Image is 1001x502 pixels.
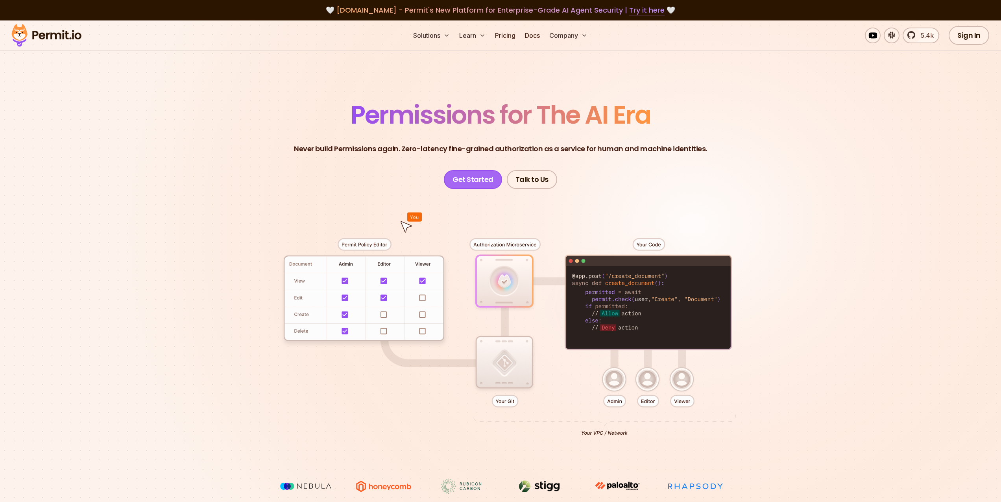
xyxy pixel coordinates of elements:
span: [DOMAIN_NAME] - Permit's New Platform for Enterprise-Grade AI Agent Security | [336,5,665,15]
div: 🤍 🤍 [19,5,982,16]
button: Solutions [410,28,453,43]
a: Pricing [492,28,519,43]
button: Learn [456,28,489,43]
img: Rhapsody Health [666,479,725,494]
a: Sign In [949,26,989,45]
span: 5.4k [916,31,934,40]
button: Company [546,28,591,43]
img: Permit logo [8,22,85,49]
img: Stigg [510,479,569,494]
img: paloalto [588,479,647,493]
a: Try it here [629,5,665,15]
span: Permissions for The AI Era [351,97,650,132]
a: 5.4k [903,28,939,43]
a: Docs [522,28,543,43]
a: Get Started [444,170,502,189]
p: Never build Permissions again. Zero-latency fine-grained authorization as a service for human and... [294,143,707,154]
a: Talk to Us [507,170,557,189]
img: Honeycomb [354,479,413,494]
img: Nebula [276,479,335,494]
img: Rubicon [432,479,491,494]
